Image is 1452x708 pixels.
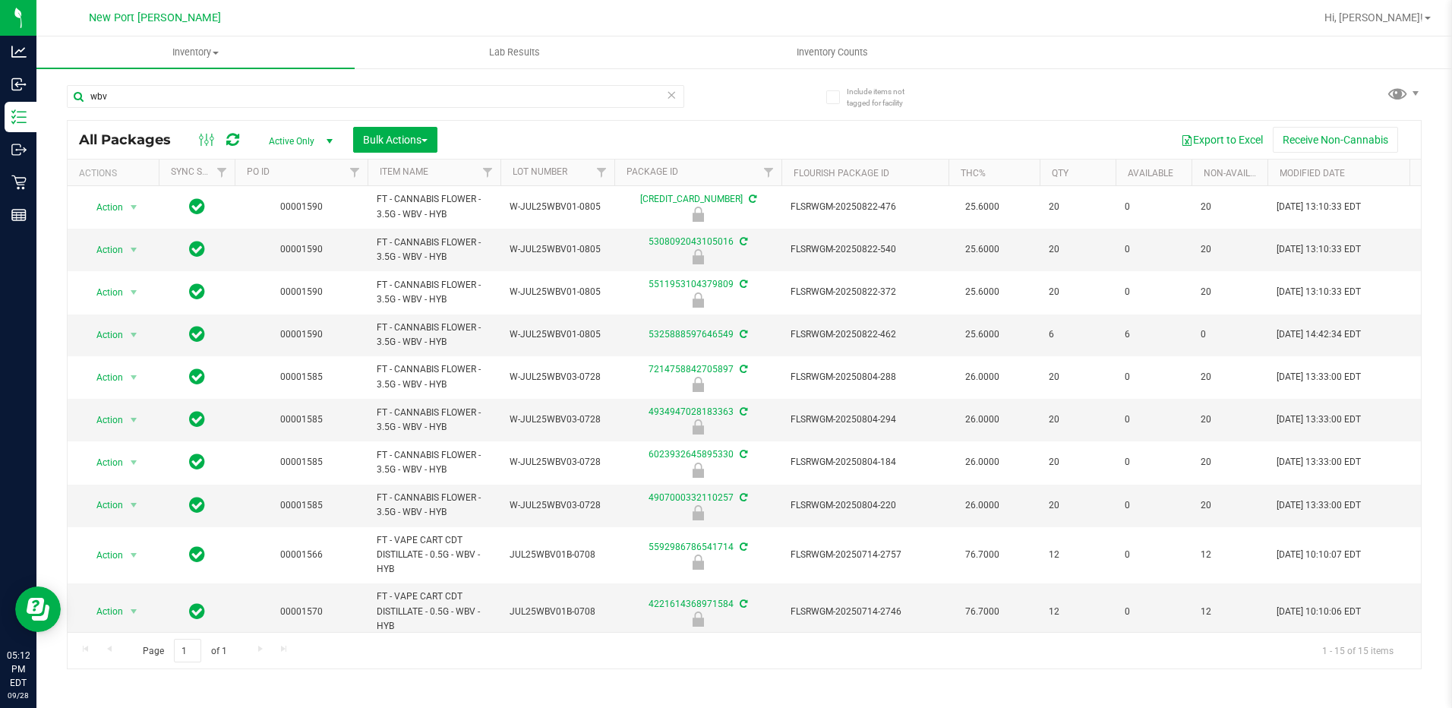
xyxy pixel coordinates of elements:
[377,589,491,634] span: FT - VAPE CART CDT DISTILLATE - 0.5G - WBV - HYB
[11,142,27,157] inline-svg: Outbound
[510,455,605,469] span: W-JUL25WBV03-0728
[640,194,743,204] a: [CREDIT_CARD_NUMBER]
[475,160,500,185] a: Filter
[125,545,144,566] span: select
[510,327,605,342] span: W-JUL25WBV01-0805
[377,278,491,307] span: FT - CANNABIS FLOWER - 3.5G - WBV - HYB
[667,85,677,105] span: Clear
[125,367,144,388] span: select
[612,505,784,520] div: Newly Received
[83,282,124,303] span: Action
[7,649,30,690] p: 05:12 PM EDT
[1277,242,1361,257] span: [DATE] 13:10:33 EDT
[1125,498,1182,513] span: 0
[1201,327,1258,342] span: 0
[79,131,186,148] span: All Packages
[83,197,124,218] span: Action
[791,548,939,562] span: FLSRWGM-20250714-2757
[280,500,323,510] a: 00001585
[958,451,1007,473] span: 26.0000
[377,321,491,349] span: FT - CANNABIS FLOWER - 3.5G - WBV - HYB
[1310,639,1406,662] span: 1 - 15 of 15 items
[791,327,939,342] span: FLSRWGM-20250822-462
[67,85,684,108] input: Search Package ID, Item Name, SKU, Lot or Part Number...
[125,495,144,516] span: select
[1125,242,1182,257] span: 0
[612,555,784,570] div: Newly Received
[1049,455,1106,469] span: 20
[510,200,605,214] span: W-JUL25WBV01-0805
[510,412,605,427] span: W-JUL25WBV03-0728
[174,639,201,662] input: 1
[380,166,428,177] a: Item Name
[1171,127,1273,153] button: Export to Excel
[83,495,124,516] span: Action
[961,168,986,179] a: THC%
[737,542,747,552] span: Sync from Compliance System
[15,586,61,632] iframe: Resource center
[1277,605,1361,619] span: [DATE] 10:10:06 EDT
[1125,605,1182,619] span: 0
[958,196,1007,218] span: 25.6000
[510,498,605,513] span: W-JUL25WBV03-0728
[649,599,734,609] a: 4221614368971584
[1125,285,1182,299] span: 0
[83,367,124,388] span: Action
[36,46,355,59] span: Inventory
[11,175,27,190] inline-svg: Retail
[649,279,734,289] a: 5511953104379809
[791,242,939,257] span: FLSRWGM-20250822-540
[11,44,27,59] inline-svg: Analytics
[649,329,734,340] a: 5325888597646549
[1277,412,1361,427] span: [DATE] 13:33:00 EDT
[189,409,205,430] span: In Sync
[1125,327,1182,342] span: 6
[612,249,784,264] div: Newly Received
[649,236,734,247] a: 5308092043105016
[83,239,124,261] span: Action
[377,192,491,221] span: FT - CANNABIS FLOWER - 3.5G - WBV - HYB
[11,207,27,223] inline-svg: Reports
[1049,605,1106,619] span: 12
[189,196,205,217] span: In Sync
[1201,370,1258,384] span: 20
[627,166,678,177] a: Package ID
[649,406,734,417] a: 4934947028183363
[958,366,1007,388] span: 26.0000
[958,324,1007,346] span: 25.6000
[776,46,889,59] span: Inventory Counts
[1125,455,1182,469] span: 0
[1128,168,1173,179] a: Available
[649,364,734,375] a: 7214758842705897
[612,463,784,478] div: Newly Received
[1049,200,1106,214] span: 20
[1324,11,1423,24] span: Hi, [PERSON_NAME]!
[737,492,747,503] span: Sync from Compliance System
[11,109,27,125] inline-svg: Inventory
[791,200,939,214] span: FLSRWGM-20250822-476
[280,606,323,617] a: 00001570
[1277,455,1361,469] span: [DATE] 13:33:00 EDT
[11,77,27,92] inline-svg: Inbound
[1201,412,1258,427] span: 20
[83,545,124,566] span: Action
[1049,242,1106,257] span: 20
[189,451,205,473] span: In Sync
[1201,498,1258,513] span: 20
[737,236,747,247] span: Sync from Compliance System
[125,282,144,303] span: select
[1125,412,1182,427] span: 0
[1201,285,1258,299] span: 20
[280,457,323,467] a: 00001585
[791,412,939,427] span: FLSRWGM-20250804-294
[958,281,1007,303] span: 25.6000
[1049,285,1106,299] span: 20
[791,370,939,384] span: FLSRWGM-20250804-288
[1201,455,1258,469] span: 20
[171,166,229,177] a: Sync Status
[377,533,491,577] span: FT - VAPE CART CDT DISTILLATE - 0.5G - WBV - HYB
[377,448,491,477] span: FT - CANNABIS FLOWER - 3.5G - WBV - HYB
[125,452,144,473] span: select
[7,690,30,701] p: 09/28
[958,601,1007,623] span: 76.7000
